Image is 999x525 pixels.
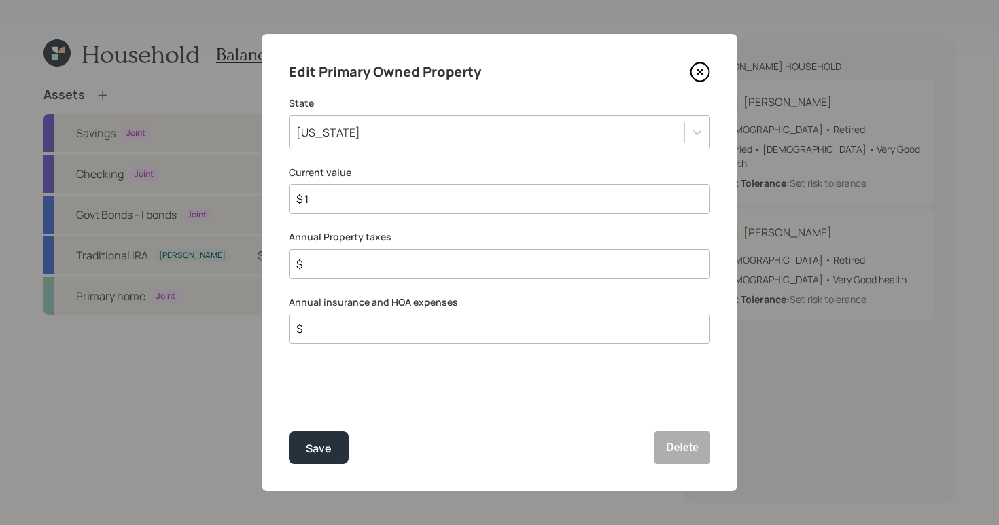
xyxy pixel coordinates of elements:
[289,230,710,244] label: Annual Property taxes
[289,431,349,464] button: Save
[306,439,332,458] div: Save
[289,61,481,83] h4: Edit Primary Owned Property
[289,96,710,110] label: State
[289,166,710,179] label: Current value
[289,295,710,309] label: Annual insurance and HOA expenses
[654,431,710,464] button: Delete
[296,125,360,140] div: [US_STATE]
